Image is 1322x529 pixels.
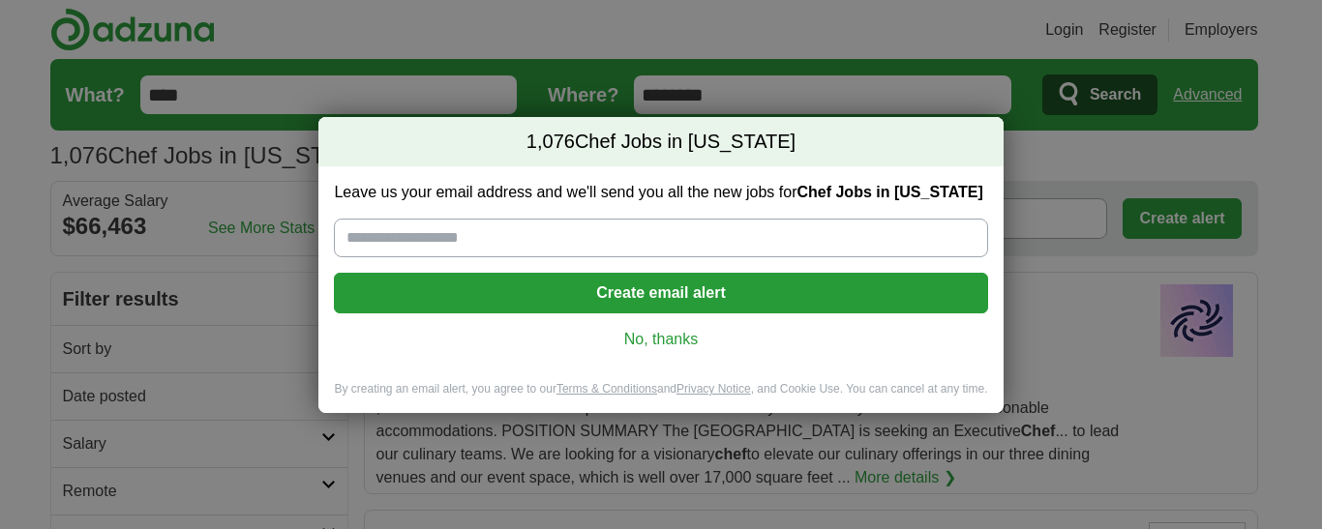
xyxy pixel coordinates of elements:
[796,184,982,200] strong: Chef Jobs in [US_STATE]
[318,381,1003,413] div: By creating an email alert, you agree to our and , and Cookie Use. You can cancel at any time.
[334,182,987,203] label: Leave us your email address and we'll send you all the new jobs for
[676,382,751,396] a: Privacy Notice
[526,129,575,156] span: 1,076
[334,273,987,313] button: Create email alert
[556,382,657,396] a: Terms & Conditions
[349,329,972,350] a: No, thanks
[318,117,1003,167] h2: Chef Jobs in [US_STATE]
